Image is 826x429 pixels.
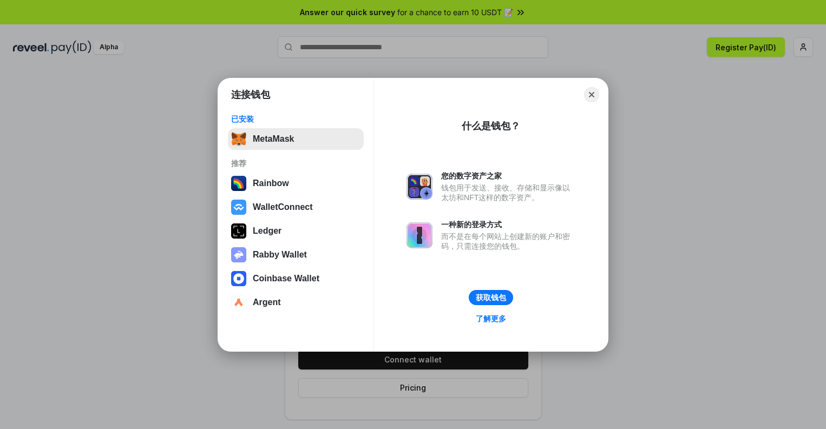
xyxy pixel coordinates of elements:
div: MetaMask [253,134,294,144]
div: 了解更多 [476,314,506,324]
a: 了解更多 [469,312,513,326]
img: svg+xml,%3Csvg%20xmlns%3D%22http%3A%2F%2Fwww.w3.org%2F2000%2Fsvg%22%20fill%3D%22none%22%20viewBox... [407,222,432,248]
img: svg+xml,%3Csvg%20width%3D%22120%22%20height%3D%22120%22%20viewBox%3D%220%200%20120%20120%22%20fil... [231,176,246,191]
img: svg+xml,%3Csvg%20width%3D%2228%22%20height%3D%2228%22%20viewBox%3D%220%200%2028%2028%22%20fill%3D... [231,271,246,286]
button: Rabby Wallet [228,244,364,266]
img: svg+xml,%3Csvg%20xmlns%3D%22http%3A%2F%2Fwww.w3.org%2F2000%2Fsvg%22%20fill%3D%22none%22%20viewBox... [231,247,246,262]
div: WalletConnect [253,202,313,212]
div: 钱包用于发送、接收、存储和显示像以太坊和NFT这样的数字资产。 [441,183,575,202]
button: 获取钱包 [469,290,513,305]
img: svg+xml,%3Csvg%20width%3D%2228%22%20height%3D%2228%22%20viewBox%3D%220%200%2028%2028%22%20fill%3D... [231,295,246,310]
button: MetaMask [228,128,364,150]
div: 一种新的登录方式 [441,220,575,229]
img: svg+xml,%3Csvg%20xmlns%3D%22http%3A%2F%2Fwww.w3.org%2F2000%2Fsvg%22%20width%3D%2228%22%20height%3... [231,223,246,239]
div: Ledger [253,226,281,236]
button: Coinbase Wallet [228,268,364,289]
div: Rabby Wallet [253,250,307,260]
button: WalletConnect [228,196,364,218]
button: Argent [228,292,364,313]
div: 已安装 [231,114,360,124]
div: 推荐 [231,159,360,168]
div: Coinbase Wallet [253,274,319,283]
img: svg+xml,%3Csvg%20width%3D%2228%22%20height%3D%2228%22%20viewBox%3D%220%200%2028%2028%22%20fill%3D... [231,200,246,215]
div: Argent [253,298,281,307]
h1: 连接钱包 [231,88,270,101]
button: Ledger [228,220,364,242]
div: Rainbow [253,179,289,188]
button: Close [584,87,599,102]
div: 而不是在每个网站上创建新的账户和密码，只需连接您的钱包。 [441,232,575,251]
div: 您的数字资产之家 [441,171,575,181]
button: Rainbow [228,173,364,194]
div: 什么是钱包？ [462,120,520,133]
img: svg+xml,%3Csvg%20xmlns%3D%22http%3A%2F%2Fwww.w3.org%2F2000%2Fsvg%22%20fill%3D%22none%22%20viewBox... [407,174,432,200]
div: 获取钱包 [476,293,506,302]
img: svg+xml,%3Csvg%20fill%3D%22none%22%20height%3D%2233%22%20viewBox%3D%220%200%2035%2033%22%20width%... [231,131,246,147]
